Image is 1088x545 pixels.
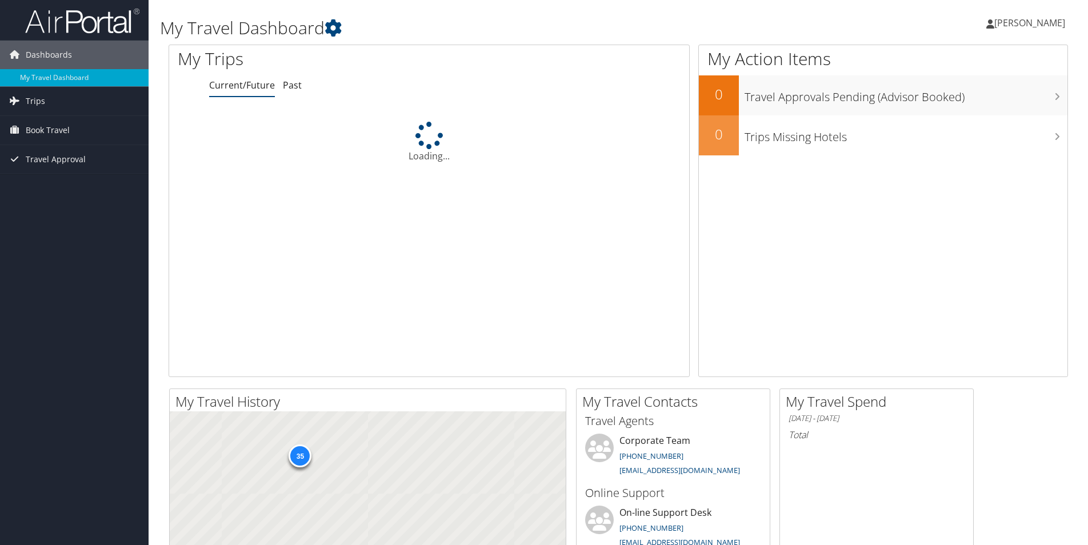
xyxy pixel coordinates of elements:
[994,17,1065,29] span: [PERSON_NAME]
[26,116,70,145] span: Book Travel
[789,428,965,441] h6: Total
[699,75,1067,115] a: 0Travel Approvals Pending (Advisor Booked)
[582,392,770,411] h2: My Travel Contacts
[160,16,771,40] h1: My Travel Dashboard
[209,79,275,91] a: Current/Future
[175,392,566,411] h2: My Travel History
[283,79,302,91] a: Past
[289,444,311,467] div: 35
[986,6,1077,40] a: [PERSON_NAME]
[585,413,761,429] h3: Travel Agents
[26,41,72,69] span: Dashboards
[178,47,464,71] h1: My Trips
[745,123,1067,145] h3: Trips Missing Hotels
[699,47,1067,71] h1: My Action Items
[619,451,683,461] a: [PHONE_NUMBER]
[25,7,139,34] img: airportal-logo.png
[699,85,739,104] h2: 0
[699,125,739,144] h2: 0
[619,523,683,533] a: [PHONE_NUMBER]
[745,83,1067,105] h3: Travel Approvals Pending (Advisor Booked)
[169,122,689,163] div: Loading...
[786,392,973,411] h2: My Travel Spend
[585,485,761,501] h3: Online Support
[579,434,767,480] li: Corporate Team
[619,465,740,475] a: [EMAIL_ADDRESS][DOMAIN_NAME]
[26,87,45,115] span: Trips
[699,115,1067,155] a: 0Trips Missing Hotels
[789,413,965,424] h6: [DATE] - [DATE]
[26,145,86,174] span: Travel Approval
